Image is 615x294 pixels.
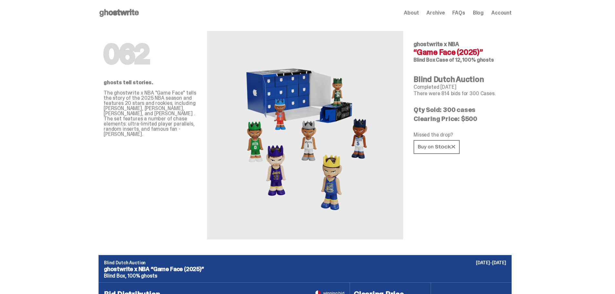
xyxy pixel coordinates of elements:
a: Account [491,10,512,15]
a: Blog [473,10,484,15]
span: ghostwrite x NBA [414,40,459,48]
span: 100% ghosts [128,272,157,279]
img: NBA&ldquo;Game Face (2025)&rdquo; [234,46,376,224]
p: Completed [DATE] [414,85,507,90]
span: Blind Box, [104,272,126,279]
p: Blind Dutch Auction [104,260,506,265]
p: ghosts tell stories. [104,80,197,85]
p: Clearing Price: $500 [414,116,507,122]
p: ghostwrite x NBA “Game Face (2025)” [104,266,506,272]
a: FAQs [452,10,465,15]
a: Archive [426,10,445,15]
p: [DATE]-[DATE] [476,260,506,265]
h1: 062 [104,41,197,67]
a: About [404,10,419,15]
h4: “Game Face (2025)” [414,48,507,56]
p: Missed the drop? [414,132,507,137]
p: Qty Sold: 300 cases [414,106,507,113]
span: Case of 12, 100% ghosts [436,56,494,63]
p: There were 814 bids for 300 Cases. [414,91,507,96]
p: The ghostwrite x NBA "Game Face" tells the story of the 2025 NBA season and features 20 stars and... [104,90,197,137]
h4: Blind Dutch Auction [414,76,507,83]
span: Blind Box [414,56,435,63]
